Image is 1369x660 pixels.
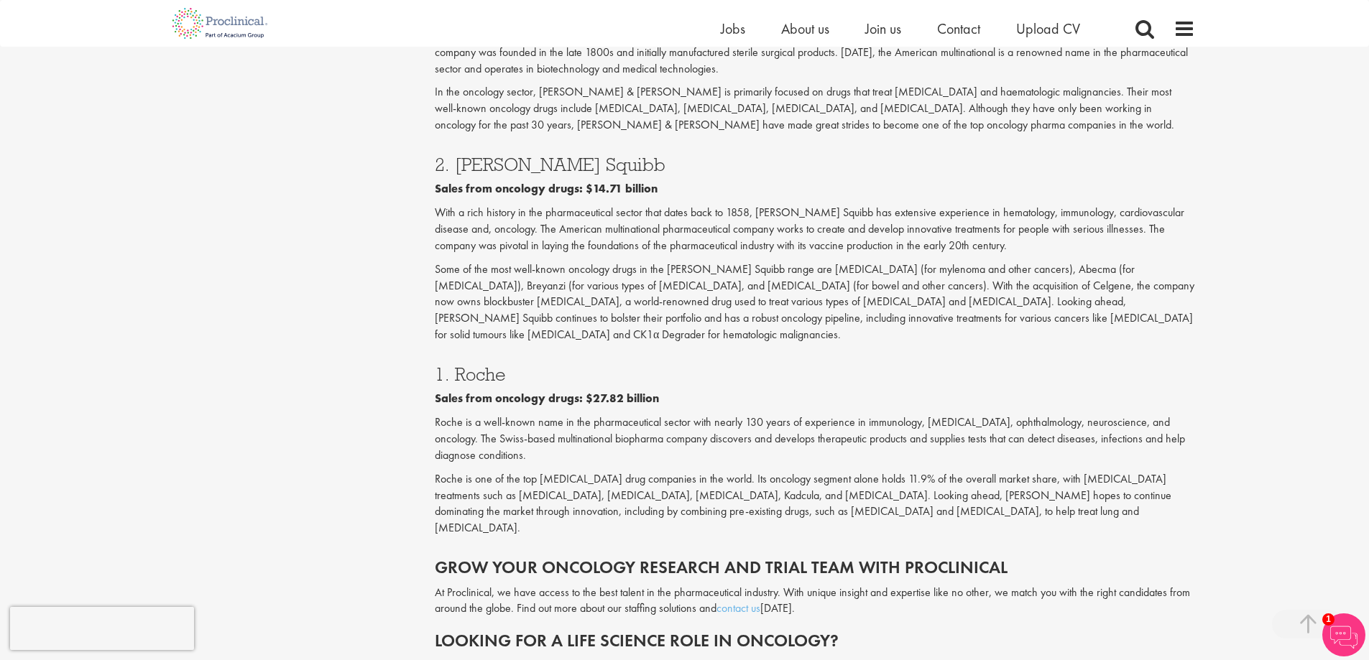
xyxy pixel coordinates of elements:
[435,155,1195,174] h3: 2. [PERSON_NAME] Squibb
[435,261,1195,343] p: Some of the most well-known oncology drugs in the [PERSON_NAME] Squibb range are [MEDICAL_DATA] (...
[10,607,194,650] iframe: reCAPTCHA
[1016,19,1080,38] a: Upload CV
[435,28,1195,78] p: Driven by their bold mission to “eliminate [MEDICAL_DATA]”, [PERSON_NAME] & [PERSON_NAME] is anot...
[721,19,745,38] a: Jobs
[435,84,1195,134] p: In the oncology sector, [PERSON_NAME] & [PERSON_NAME] is primarily focused on drugs that treat [M...
[435,631,1195,650] h2: Looking for a life science role in oncology?
[1322,613,1335,626] span: 1
[1322,613,1365,656] img: Chatbot
[435,205,1195,254] p: With a rich history in the pharmaceutical sector that dates back to 1858, [PERSON_NAME] Squibb ha...
[781,19,829,38] a: About us
[435,391,659,406] b: Sales from oncology drugs: $27.82 billion
[435,414,1195,464] p: Roche is a well-known name in the pharmaceutical sector with nearly 130 years of experience in im...
[435,585,1195,618] p: At Proclinical, we have access to the best talent in the pharmaceutical industry. With unique ins...
[937,19,980,38] a: Contact
[435,181,658,196] b: Sales from oncology drugs: $14.71 billion
[435,558,1195,577] h2: Grow your oncology research and trial team with Proclinical
[865,19,901,38] a: Join us
[716,600,760,615] a: contact us
[435,471,1195,536] p: Roche is one of the top [MEDICAL_DATA] drug companies in the world. Its oncology segment alone ho...
[435,365,1195,384] h3: 1. Roche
